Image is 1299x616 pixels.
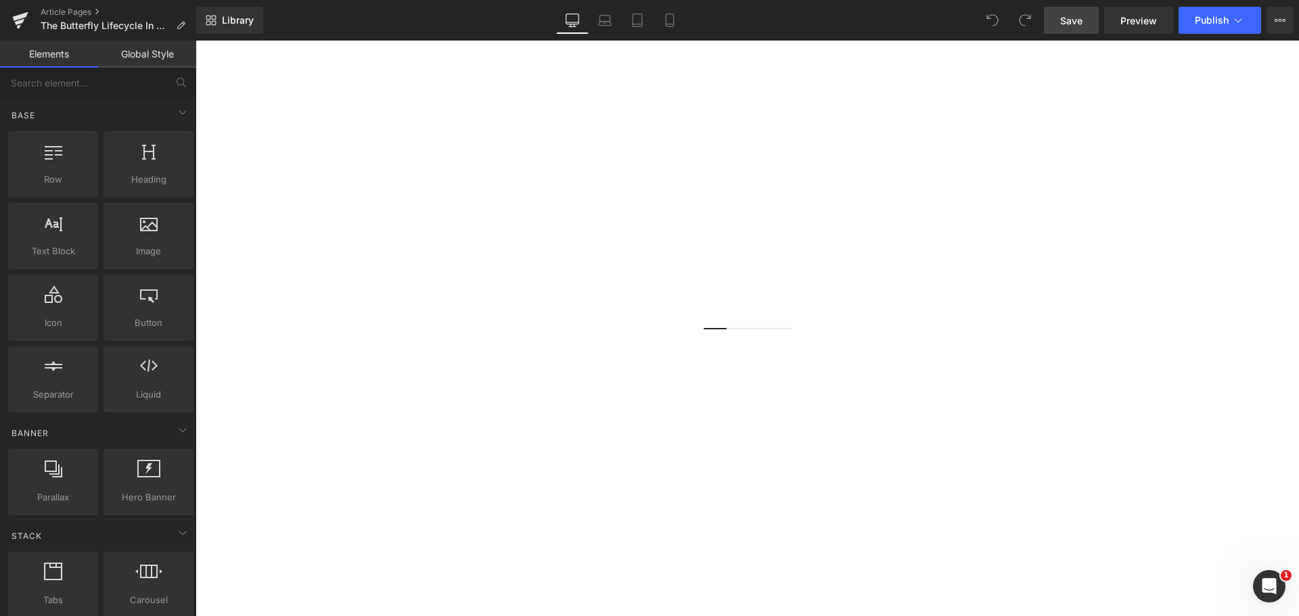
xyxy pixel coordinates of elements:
span: Carousel [108,593,189,607]
a: Tablet [621,7,654,34]
span: Icon [12,316,94,330]
button: Publish [1179,7,1261,34]
button: Undo [979,7,1006,34]
span: Library [222,14,254,26]
span: Liquid [108,387,189,402]
span: Publish [1195,15,1229,26]
span: Heading [108,172,189,187]
span: The Butterfly Lifecycle In Your Garden: Explained [41,20,170,31]
span: Text Block [12,244,94,258]
a: Article Pages [41,7,196,18]
span: Preview [1120,14,1157,28]
span: Image [108,244,189,258]
a: Mobile [654,7,686,34]
span: Base [10,109,37,122]
iframe: Intercom live chat [1253,570,1285,602]
span: Stack [10,529,43,542]
img: tab_domain_overview_orange.svg [37,78,47,89]
span: Separator [12,387,94,402]
div: Keywords by Traffic [150,80,228,89]
span: Hero Banner [108,490,189,504]
a: Preview [1104,7,1173,34]
a: New Library [196,7,263,34]
a: Global Style [98,41,196,68]
span: Row [12,172,94,187]
div: v 4.0.25 [38,22,66,32]
img: logo_orange.svg [22,22,32,32]
a: Laptop [589,7,621,34]
span: Tabs [12,593,94,607]
img: website_grey.svg [22,35,32,46]
span: 1 [1281,570,1292,581]
a: Desktop [556,7,589,34]
span: Save [1060,14,1082,28]
span: Banner [10,427,50,440]
div: Domain Overview [51,80,121,89]
button: More [1267,7,1294,34]
span: Button [108,316,189,330]
img: tab_keywords_by_traffic_grey.svg [135,78,145,89]
div: Domain: [DOMAIN_NAME] [35,35,149,46]
span: Parallax [12,490,94,504]
button: Redo [1011,7,1039,34]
